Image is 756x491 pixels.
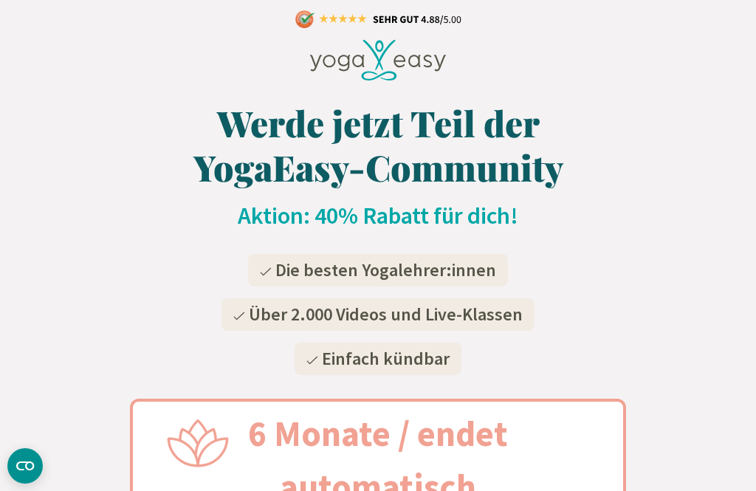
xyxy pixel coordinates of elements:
[249,303,523,326] span: Über 2.000 Videos und Live-Klassen
[7,448,43,484] button: CMP-Widget öffnen
[130,100,626,189] h1: Werde jetzt Teil der YogaEasy-Community
[322,347,450,370] span: Einfach kündbar
[275,258,496,281] span: Die besten Yogalehrer:innen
